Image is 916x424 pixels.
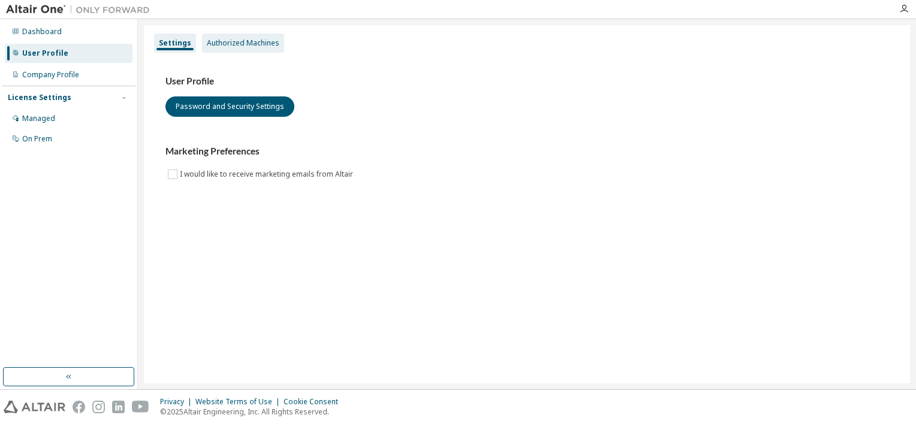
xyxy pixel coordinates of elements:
[165,75,888,87] h3: User Profile
[22,70,79,80] div: Company Profile
[112,401,125,413] img: linkedin.svg
[160,407,345,417] p: © 2025 Altair Engineering, Inc. All Rights Reserved.
[165,146,888,158] h3: Marketing Preferences
[180,167,355,181] label: I would like to receive marketing emails from Altair
[165,96,294,117] button: Password and Security Settings
[73,401,85,413] img: facebook.svg
[22,134,52,144] div: On Prem
[22,49,68,58] div: User Profile
[207,38,279,48] div: Authorized Machines
[22,27,62,37] div: Dashboard
[284,397,345,407] div: Cookie Consent
[22,114,55,123] div: Managed
[8,93,71,102] div: License Settings
[195,397,284,407] div: Website Terms of Use
[159,38,191,48] div: Settings
[132,401,149,413] img: youtube.svg
[4,401,65,413] img: altair_logo.svg
[160,397,195,407] div: Privacy
[92,401,105,413] img: instagram.svg
[6,4,156,16] img: Altair One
